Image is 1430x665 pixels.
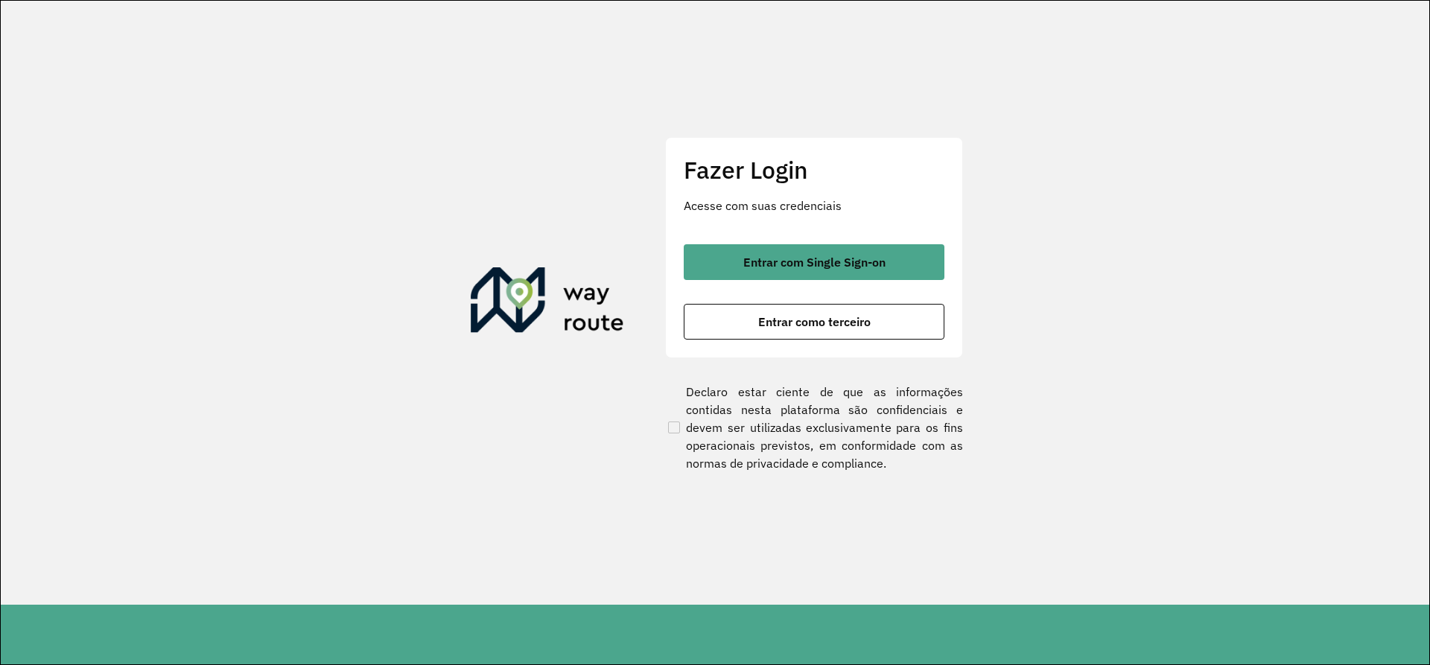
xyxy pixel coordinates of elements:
img: Roteirizador AmbevTech [471,267,624,339]
span: Entrar como terceiro [758,316,871,328]
span: Entrar com Single Sign-on [743,256,886,268]
h2: Fazer Login [684,156,944,184]
label: Declaro estar ciente de que as informações contidas nesta plataforma são confidenciais e devem se... [665,383,963,472]
button: button [684,244,944,280]
button: button [684,304,944,340]
p: Acesse com suas credenciais [684,197,944,214]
